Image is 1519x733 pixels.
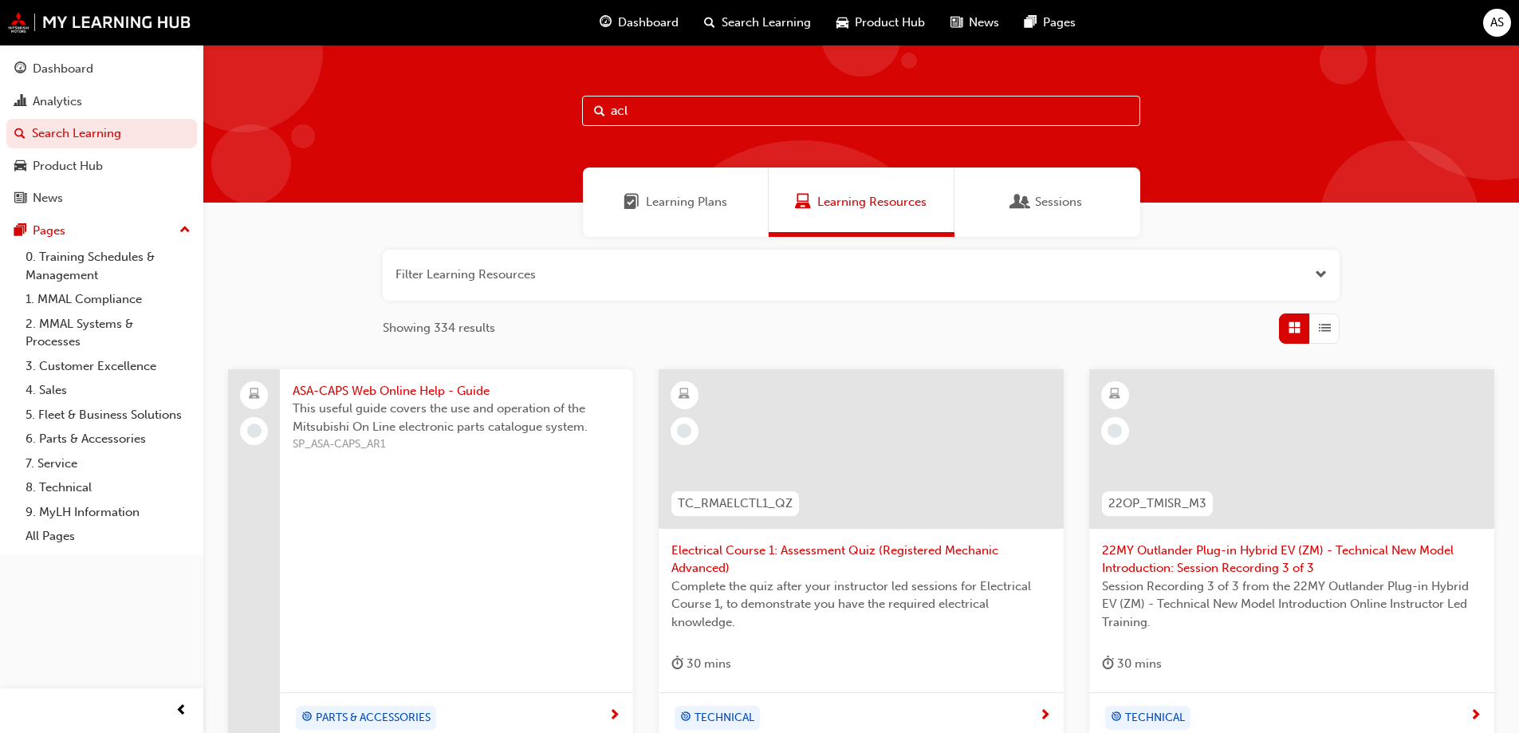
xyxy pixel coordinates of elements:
[1102,654,1162,674] div: 30 mins
[679,384,690,405] span: learningResourceType_ELEARNING-icon
[247,424,262,438] span: learningRecordVerb_NONE-icon
[1043,14,1076,32] span: Pages
[33,189,63,207] div: News
[6,119,197,148] a: Search Learning
[704,13,715,33] span: search-icon
[671,542,1051,577] span: Electrical Course 1: Assessment Quiz (Registered Mechanic Advanced)
[6,216,197,246] button: Pages
[1289,319,1301,337] span: Grid
[19,524,197,549] a: All Pages
[938,6,1012,39] a: news-iconNews
[316,709,431,727] span: PARTS & ACCESSORIES
[1035,193,1082,211] span: Sessions
[19,245,197,287] a: 0. Training Schedules & Management
[600,13,612,33] span: guage-icon
[33,60,93,78] div: Dashboard
[19,287,197,312] a: 1. MMAL Compliance
[14,95,26,109] span: chart-icon
[19,451,197,476] a: 7. Service
[954,167,1140,237] a: SessionsSessions
[582,96,1140,126] input: Search...
[608,709,620,723] span: next-icon
[14,191,26,206] span: news-icon
[1109,384,1120,405] span: learningResourceType_ELEARNING-icon
[6,87,197,116] a: Analytics
[14,127,26,141] span: search-icon
[583,167,769,237] a: Learning PlansLearning Plans
[19,378,197,403] a: 4. Sales
[33,222,65,240] div: Pages
[19,403,197,428] a: 5. Fleet & Business Solutions
[824,6,938,39] a: car-iconProduct Hub
[1315,266,1327,284] button: Open the filter
[19,427,197,451] a: 6. Parts & Accessories
[6,183,197,213] a: News
[19,475,197,500] a: 8. Technical
[1319,319,1331,337] span: List
[1025,13,1037,33] span: pages-icon
[1102,542,1482,577] span: 22MY Outlander Plug-in Hybrid EV (ZM) - Technical New Model Introduction: Session Recording 3 of 3
[671,577,1051,632] span: Complete the quiz after your instructor led sessions for Electrical Course 1, to demonstrate you ...
[618,14,679,32] span: Dashboard
[691,6,824,39] a: search-iconSearch Learning
[14,224,26,238] span: pages-icon
[1111,707,1122,728] span: target-icon
[1102,654,1114,674] span: duration-icon
[301,707,313,728] span: target-icon
[671,654,731,674] div: 30 mins
[6,51,197,216] button: DashboardAnalyticsSearch LearningProduct HubNews
[293,435,620,454] span: SP_ASA-CAPS_AR1
[1125,709,1185,727] span: TECHNICAL
[1039,709,1051,723] span: next-icon
[33,157,103,175] div: Product Hub
[175,701,187,721] span: prev-icon
[6,54,197,84] a: Dashboard
[1012,6,1088,39] a: pages-iconPages
[14,160,26,174] span: car-icon
[678,495,793,513] span: TC_RMAELCTL1_QZ
[677,424,691,438] span: learningRecordVerb_NONE-icon
[836,13,848,33] span: car-icon
[1108,495,1206,513] span: 22OP_TMISR_M3
[795,193,811,211] span: Learning Resources
[19,354,197,379] a: 3. Customer Excellence
[587,6,691,39] a: guage-iconDashboard
[671,654,683,674] span: duration-icon
[624,193,639,211] span: Learning Plans
[1108,424,1122,438] span: learningRecordVerb_NONE-icon
[14,62,26,77] span: guage-icon
[179,220,191,241] span: up-icon
[19,500,197,525] a: 9. MyLH Information
[1483,9,1511,37] button: AS
[769,167,954,237] a: Learning ResourcesLearning Resources
[817,193,927,211] span: Learning Resources
[1013,193,1029,211] span: Sessions
[249,384,260,405] span: laptop-icon
[722,14,811,32] span: Search Learning
[646,193,727,211] span: Learning Plans
[680,707,691,728] span: target-icon
[8,12,191,33] img: mmal
[19,312,197,354] a: 2. MMAL Systems & Processes
[1490,14,1504,32] span: AS
[1102,577,1482,632] span: Session Recording 3 of 3 from the 22MY Outlander Plug-in Hybrid EV (ZM) - Technical New Model Int...
[969,14,999,32] span: News
[950,13,962,33] span: news-icon
[383,319,495,337] span: Showing 334 results
[33,93,82,111] div: Analytics
[1470,709,1482,723] span: next-icon
[695,709,754,727] span: TECHNICAL
[293,382,620,400] span: ASA-CAPS Web Online Help - Guide
[855,14,925,32] span: Product Hub
[6,152,197,181] a: Product Hub
[293,400,620,435] span: This useful guide covers the use and operation of the Mitsubishi On Line electronic parts catalog...
[594,102,605,120] span: Search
